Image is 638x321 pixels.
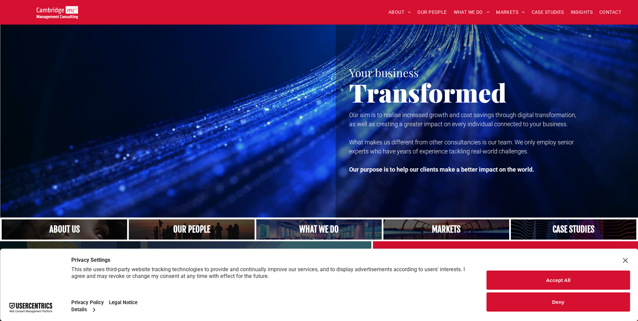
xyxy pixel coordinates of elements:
[349,139,574,155] span: What makes us different from other consultancies is our team. We only employ senior experts who h...
[349,166,534,173] strong: Our purpose is to help our clients make a better impact on the world.
[414,7,450,17] a: OUR PEOPLE
[256,219,382,240] a: A yoga teacher lifting his whole body off the ground in the peacock pose
[2,219,127,240] a: Close up of woman's face, centered on her eyes
[383,219,509,240] a: Telecoms | Decades of Experience Across Multiple Industries & Regions
[385,7,414,17] a: ABOUT
[349,75,506,109] span: Transformed
[349,65,419,80] span: Your business
[511,219,636,240] a: CASE STUDIES | See an Overview of All Our Case Studies | Cambridge Management Consulting
[528,7,567,17] a: CASE STUDIES
[349,111,576,128] span: Our aim is to realise increased growth and cost savings through digital transformation, as well a...
[37,6,78,19] img: Cambridge MC Logo, digital transformation
[493,7,528,17] a: MARKETS
[480,248,529,271] strong: digital
[129,219,254,240] a: A crowd in silhouette at sunset, on a rise or lookout point
[567,7,596,17] a: INSIGHTS
[450,7,493,17] a: WHAT WE DO
[37,7,78,14] a: Your Business Transformed | Cambridge Management Consulting
[596,7,625,17] a: CONTACT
